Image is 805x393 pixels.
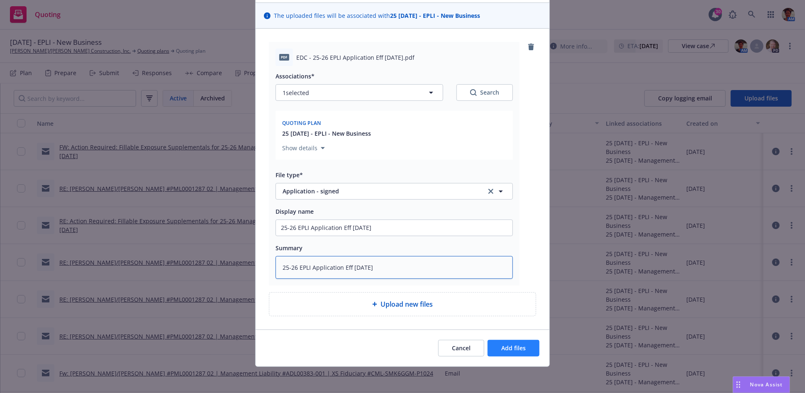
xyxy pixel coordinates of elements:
button: 25 [DATE] - EPLI - New Business [282,129,371,138]
svg: Search [470,89,477,96]
a: clear selection [486,186,496,196]
span: pdf [279,54,289,60]
span: Nova Assist [750,381,783,388]
strong: 25 [DATE] - EPLI - New Business [390,12,480,20]
input: Add display name here... [276,220,512,236]
textarea: 25-26 EPLI Application Eff [DATE] [276,256,513,279]
button: Add files [488,340,539,356]
div: Search [470,88,499,97]
span: EDC - 25-26 EPLI Application Eff [DATE].pdf [296,53,415,62]
span: 1 selected [283,88,309,97]
span: Display name [276,207,314,215]
span: Upload new files [381,299,433,309]
span: Summary [276,244,302,252]
button: 1selected [276,84,443,101]
span: Quoting plan [282,120,321,127]
a: remove [526,42,536,52]
span: Application - signed [283,187,475,195]
button: Application - signedclear selection [276,183,513,200]
button: Nova Assist [733,376,790,393]
span: The uploaded files will be associated with [274,11,480,20]
span: Cancel [452,344,471,352]
span: Add files [501,344,526,352]
button: Cancel [438,340,484,356]
span: Associations* [276,72,315,80]
div: Upload new files [269,292,536,316]
span: File type* [276,171,303,179]
button: Show details [279,143,328,153]
button: SearchSearch [456,84,513,101]
div: Drag to move [733,377,744,393]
